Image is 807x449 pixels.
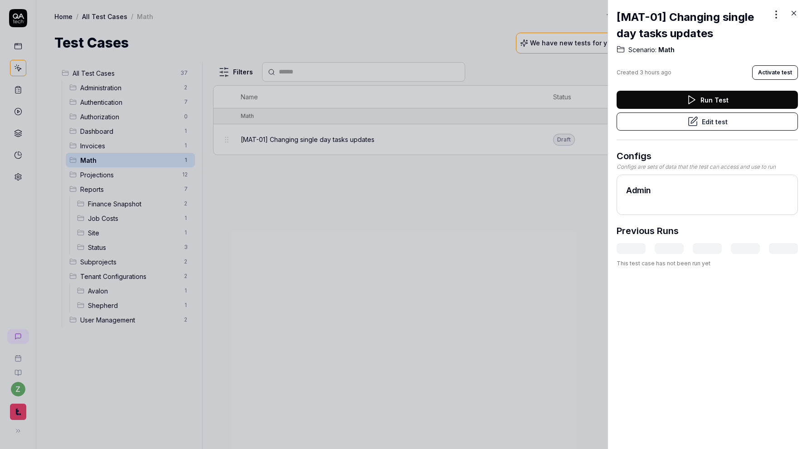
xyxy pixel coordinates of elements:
[617,112,798,131] button: Edit test
[617,224,679,238] h3: Previous Runs
[626,184,788,196] h2: Admin
[617,68,671,77] div: Created
[656,45,675,54] span: Math
[640,69,671,76] time: 3 hours ago
[617,91,798,109] button: Run Test
[617,149,798,163] h3: Configs
[628,45,656,54] span: Scenario:
[752,65,798,80] button: Activate test
[617,9,769,42] h2: [MAT-01] Changing single day tasks updates
[617,259,798,268] div: This test case has not been run yet
[617,163,798,171] div: Configs are sets of data that the test can access and use to run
